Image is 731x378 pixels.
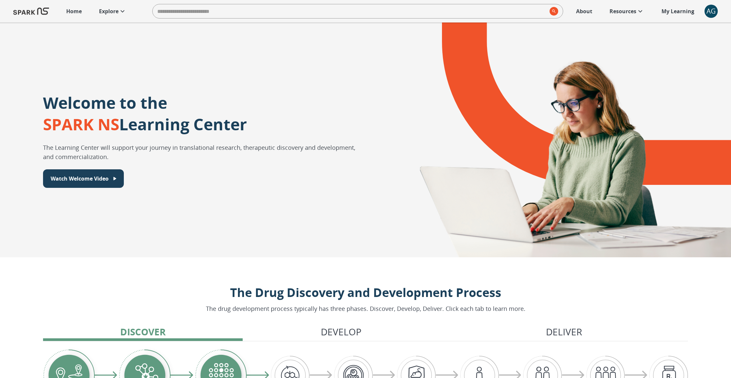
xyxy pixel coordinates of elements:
[43,143,358,161] p: The Learning Center will support your journey in translational research, therapeutic discovery an...
[546,325,582,339] p: Deliver
[705,5,718,18] button: account of current user
[206,284,525,302] p: The Drug Discovery and Development Process
[120,325,166,339] p: Discover
[51,175,109,183] p: Watch Welcome Video
[206,304,525,313] p: The drug development process typically has three phases. Discover, Develop, Deliver. Click each t...
[576,7,592,15] p: About
[658,4,698,19] a: My Learning
[609,7,636,15] p: Resources
[606,4,648,19] a: Resources
[705,5,718,18] div: AG
[13,3,49,19] img: Logo of SPARK at Stanford
[63,4,85,19] a: Home
[99,7,119,15] p: Explore
[661,7,694,15] p: My Learning
[573,4,596,19] a: About
[43,113,119,135] span: SPARK NS
[321,325,362,339] p: Develop
[547,4,558,18] button: search
[96,4,130,19] a: Explore
[66,7,82,15] p: Home
[43,169,124,188] button: Watch Welcome Video
[387,22,731,257] div: A montage of drug development icons and a SPARK NS logo design element
[43,92,247,135] p: Welcome to the Learning Center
